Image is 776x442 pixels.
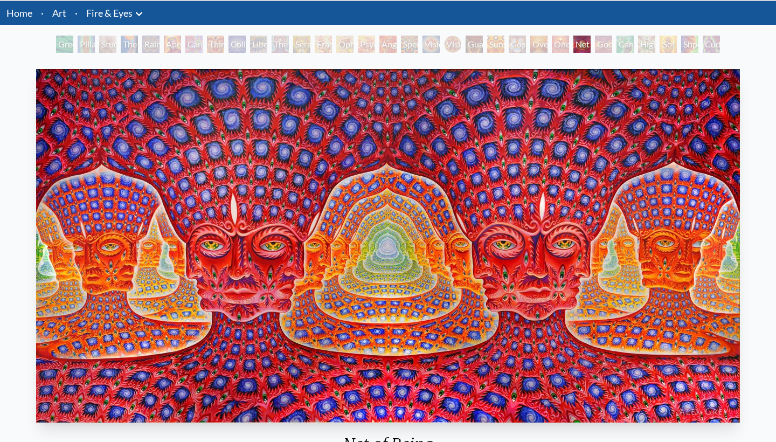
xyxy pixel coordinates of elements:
[444,36,461,53] div: Vision [PERSON_NAME]
[228,36,246,53] div: Collective Vision
[315,36,332,53] div: Fractal Eyes
[487,36,504,53] div: Sunyata
[207,36,224,53] div: Third Eye Tears of Joy
[36,69,739,423] img: Net-of-Being-2021-Alex-Grey-watermarked.jpeg
[703,36,720,53] div: Cuddle
[660,36,677,53] div: Sol Invictus
[509,36,526,53] div: Cosmic Elf
[552,36,569,53] div: One
[293,36,310,53] div: Seraphic Transport Docking on the Third Eye
[616,36,634,53] div: Cannafist
[573,36,591,53] div: Net of Being
[99,36,116,53] div: Study for the Great Turn
[56,36,73,53] div: Green Hand
[358,36,375,53] div: Psychomicrograph of a Fractal Paisley Cherub Feather Tip
[142,36,160,53] div: Rainbow Eye Ripple
[466,36,483,53] div: Guardian of Infinite Vision
[530,36,548,53] div: Oversoul
[164,36,181,53] div: Aperture
[121,36,138,53] div: The Torch
[6,7,32,19] a: Home
[71,1,82,25] li: ·
[52,5,66,20] a: Art
[78,36,95,53] div: Pillar of Awareness
[272,36,289,53] div: The Seer
[37,1,48,25] li: ·
[401,36,418,53] div: Spectral Lotus
[185,36,203,53] div: Cannabis Sutra
[379,36,397,53] div: Angel Skin
[250,36,267,53] div: Liberation Through Seeing
[681,36,698,53] div: Shpongled
[638,36,655,53] div: Higher Vision
[595,36,612,53] div: Godself
[336,36,354,53] div: Ophanic Eyelash
[422,36,440,53] div: Vision Crystal
[86,5,133,20] a: Fire & Eyes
